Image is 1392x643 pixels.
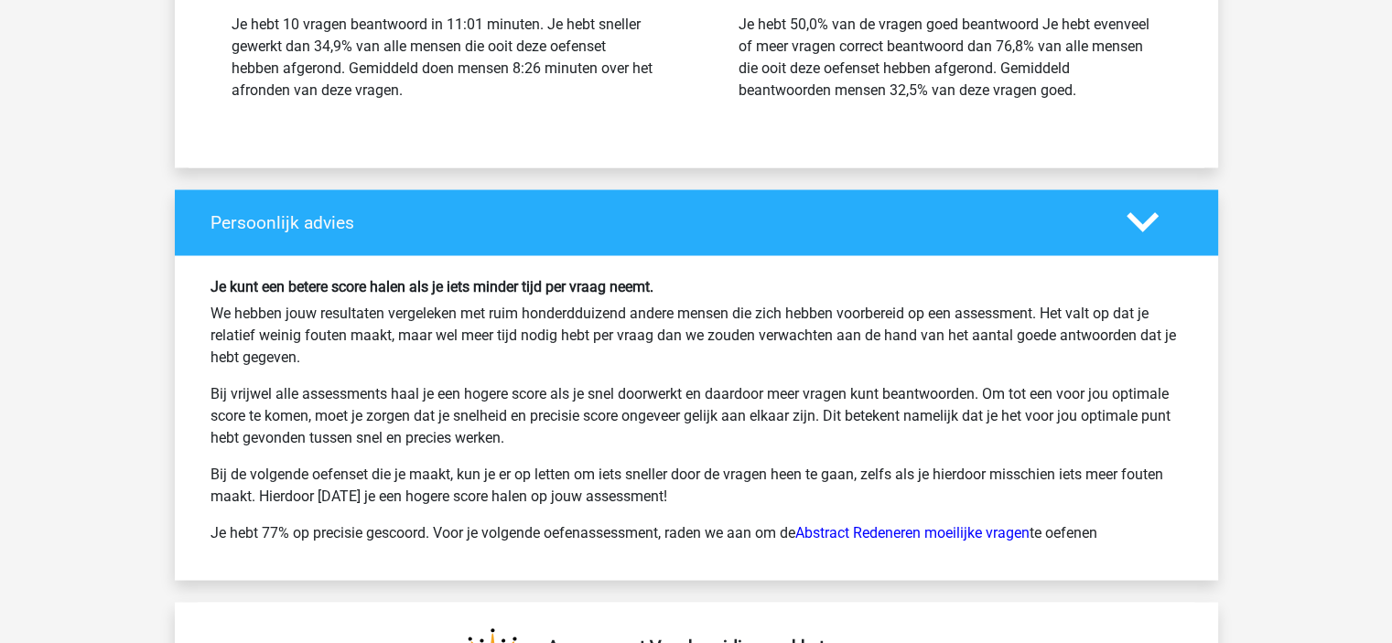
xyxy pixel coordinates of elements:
[210,463,1182,507] p: Bij de volgende oefenset die je maakt, kun je er op letten om iets sneller door de vragen heen te...
[210,302,1182,368] p: We hebben jouw resultaten vergeleken met ruim honderdduizend andere mensen die zich hebben voorbe...
[210,277,1182,295] h6: Je kunt een betere score halen als je iets minder tijd per vraag neemt.
[210,211,1099,232] h4: Persoonlijk advies
[232,14,654,102] div: Je hebt 10 vragen beantwoord in 11:01 minuten. Je hebt sneller gewerkt dan 34,9% van alle mensen ...
[739,14,1161,102] div: Je hebt 50,0% van de vragen goed beantwoord Je hebt evenveel of meer vragen correct beantwoord da...
[795,523,1030,541] a: Abstract Redeneren moeilijke vragen
[210,382,1182,448] p: Bij vrijwel alle assessments haal je een hogere score als je snel doorwerkt en daardoor meer vrag...
[210,521,1182,543] p: Je hebt 77% op precisie gescoord. Voor je volgende oefenassessment, raden we aan om de te oefenen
